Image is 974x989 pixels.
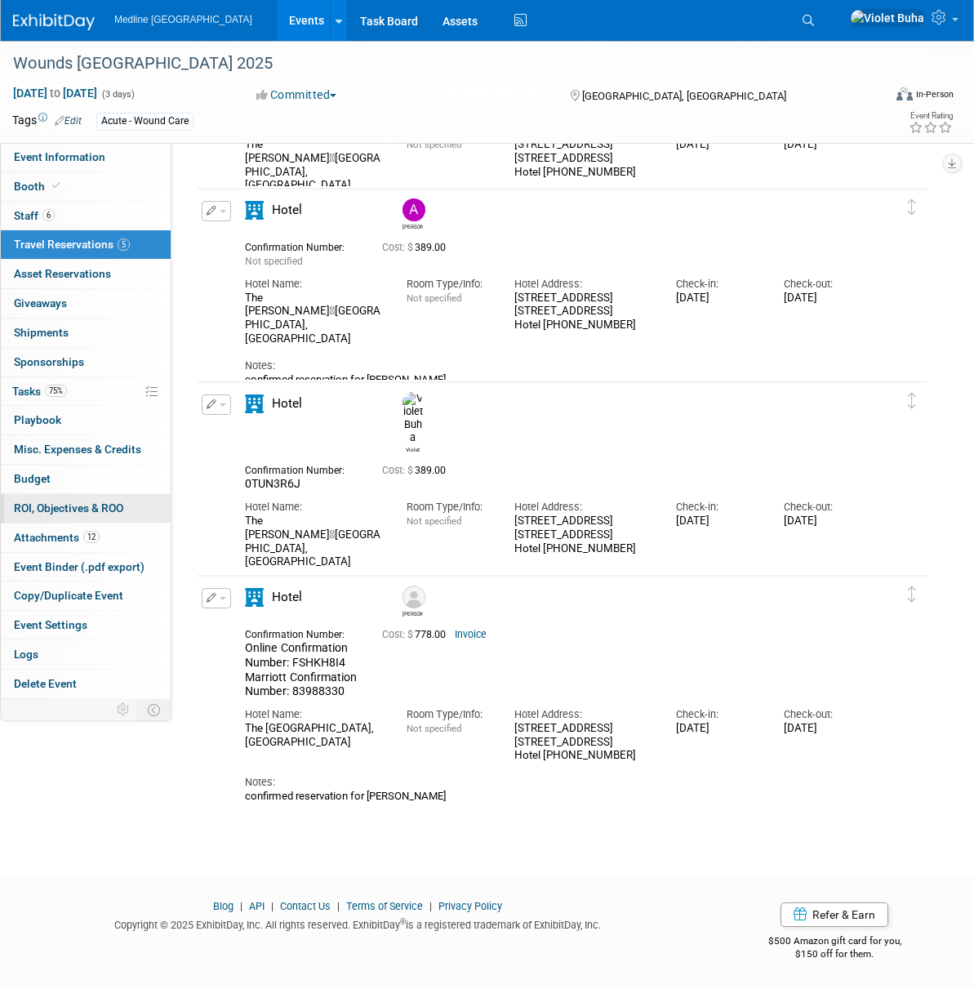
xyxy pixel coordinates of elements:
span: | [236,900,247,912]
a: Blog [213,900,233,912]
div: Room Type/Info: [407,500,490,515]
span: 0TUN3R6J [245,477,300,490]
div: Confirmation Number: [245,460,358,477]
span: Medline [GEOGRAPHIC_DATA] [114,14,252,25]
span: | [425,900,436,912]
div: Violet Buha [402,444,423,453]
div: Notes: [245,775,867,790]
a: Event Binder (.pdf export) [1,553,171,581]
span: 5 [118,238,130,251]
a: Privacy Policy [438,900,502,912]
span: 6 [42,209,55,221]
div: $500 Amazon gift card for you, [727,924,941,961]
div: Confirmation Number: [245,237,358,254]
i: Click and drag to move item [908,393,916,409]
span: Hotel [272,203,302,217]
div: The [PERSON_NAME]􀆟[GEOGRAPHIC_DATA], [GEOGRAPHIC_DATA] [245,515,382,569]
div: [STREET_ADDRESS] [STREET_ADDRESS] Hotel [PHONE_NUMBER] [514,292,652,332]
div: Hotel Name: [245,277,382,292]
span: Not specified [407,515,461,527]
i: Hotel [245,394,264,413]
div: confirmed reservation for [PERSON_NAME] [245,373,867,386]
span: 389.00 [382,465,452,476]
span: to [47,87,63,100]
div: Hotel Name: [245,707,382,722]
div: Mike Capone [398,586,427,617]
a: Copy/Duplicate Event [1,581,171,610]
i: Booth reservation complete [52,181,60,190]
div: [DATE] [784,722,867,736]
img: Angela Douglas [402,198,425,221]
div: Copyright © 2025 ExhibitDay, Inc. All rights reserved. ExhibitDay is a registered trademark of Ex... [12,914,703,933]
div: Room Type/Info: [407,707,490,722]
a: Invoice [455,629,487,640]
div: The [GEOGRAPHIC_DATA], [GEOGRAPHIC_DATA] [245,722,382,750]
span: Hotel [272,590,302,604]
img: ExhibitDay [13,14,95,30]
div: Angela Douglas [402,221,423,230]
img: Violet Buha [850,9,925,27]
a: Asset Reservations [1,260,171,288]
div: [DATE] [784,515,867,528]
span: 389.00 [382,242,452,253]
div: [STREET_ADDRESS] [STREET_ADDRESS] Hotel [PHONE_NUMBER] [514,722,652,763]
div: Check-out: [784,277,867,292]
span: Budget [14,472,51,485]
div: [DATE] [784,138,867,152]
span: 778.00 [382,629,452,640]
a: Contact Us [280,900,331,912]
span: Attachments [14,531,100,544]
span: [DATE] [DATE] [12,86,98,100]
div: Check-out: [784,707,867,722]
span: Not specified [407,723,461,734]
a: Giveaways [1,289,171,318]
div: $150 off for them. [727,947,941,961]
a: Event Information [1,143,171,172]
div: [DATE] [676,292,759,305]
i: Click and drag to move item [908,586,916,603]
span: | [267,900,278,912]
span: Delete Event [14,677,77,690]
a: Sponsorships [1,348,171,376]
a: Edit [55,115,82,127]
span: Staff [14,209,55,222]
button: Committed [251,87,343,103]
i: Hotel [245,588,264,607]
a: Booth [1,172,171,201]
div: confirmed reservation for [PERSON_NAME] [245,790,867,803]
div: [DATE] [784,292,867,305]
div: [STREET_ADDRESS] [STREET_ADDRESS] Hotel [PHONE_NUMBER] [514,515,652,555]
div: [DATE] [676,515,759,528]
a: Staff6 [1,202,171,230]
span: [GEOGRAPHIC_DATA], [GEOGRAPHIC_DATA] [582,90,786,102]
div: Angela Douglas [398,198,427,230]
a: Travel Reservations5 [1,230,171,259]
div: [STREET_ADDRESS] [STREET_ADDRESS] Hotel [PHONE_NUMBER] [514,138,652,179]
td: Tags [12,112,82,131]
a: Event Settings [1,611,171,639]
a: Refer & Earn [781,902,888,927]
div: Hotel Address: [514,707,652,722]
td: Toggle Event Tabs [138,699,171,720]
span: Cost: $ [382,629,415,640]
span: Misc. Expenses & Credits [14,443,141,456]
a: Logs [1,640,171,669]
div: Event Rating [909,112,953,120]
div: Wounds [GEOGRAPHIC_DATA] 2025 [7,49,862,78]
i: Click and drag to move item [908,199,916,216]
div: Check-out: [784,500,867,515]
a: Delete Event [1,670,171,698]
span: Booth [14,180,64,193]
span: Hotel [272,396,302,411]
a: API [249,900,265,912]
span: | [333,900,344,912]
a: Budget [1,465,171,493]
div: The [PERSON_NAME]􀆟[GEOGRAPHIC_DATA], [GEOGRAPHIC_DATA] [245,292,382,346]
div: Check-in: [676,277,759,292]
i: Hotel [245,201,264,220]
span: ROI, Objectives & ROO [14,501,123,515]
a: Tasks75% [1,377,171,406]
a: Playbook [1,406,171,434]
a: ROI, Objectives & ROO [1,494,171,523]
span: Asset Reservations [14,267,111,280]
